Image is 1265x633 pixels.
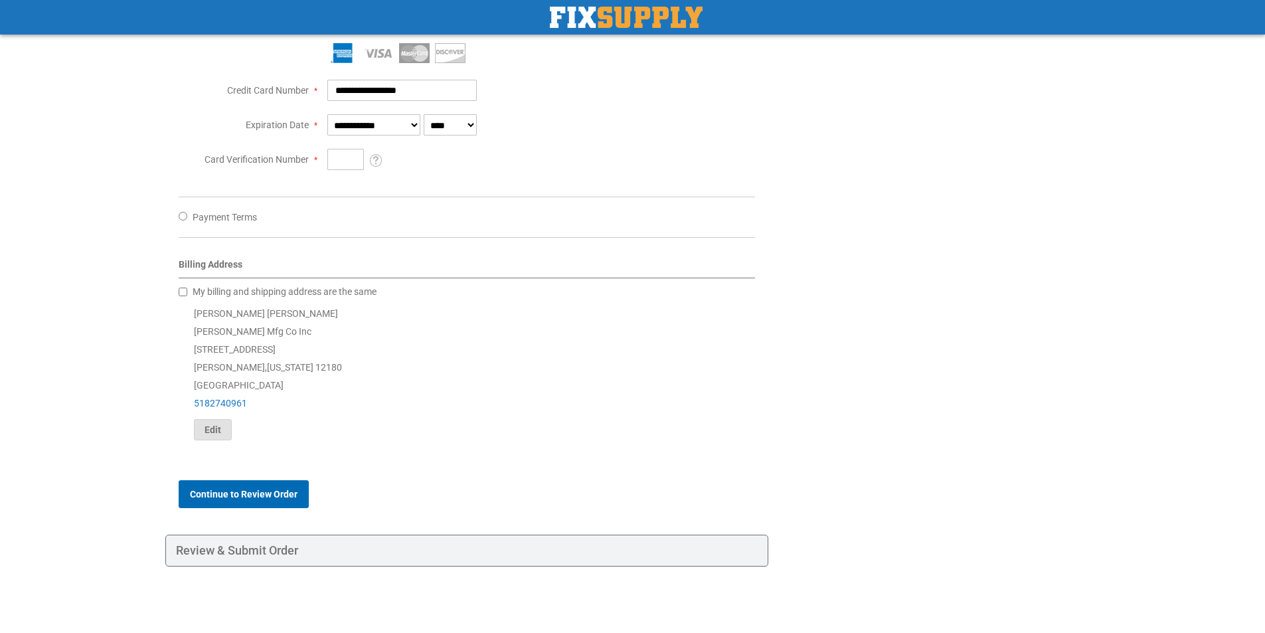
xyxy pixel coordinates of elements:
span: Card Verification Number [205,154,309,165]
button: Edit [194,419,232,440]
img: Visa [363,43,394,63]
span: Payment Terms [193,212,257,223]
img: Discover [435,43,465,63]
div: [PERSON_NAME] [PERSON_NAME] [PERSON_NAME] Mfg Co Inc [STREET_ADDRESS] [PERSON_NAME] , 12180 [GEOG... [179,305,756,440]
span: Edit [205,424,221,435]
div: Review & Submit Order [165,535,769,567]
img: MasterCard [399,43,430,63]
span: Credit Card Number [227,85,309,96]
span: [US_STATE] [267,362,313,373]
a: store logo [550,7,703,28]
img: American Express [327,43,358,63]
span: Expiration Date [246,120,309,130]
button: Continue to Review Order [179,480,309,508]
span: My billing and shipping address are the same [193,286,377,297]
a: 5182740961 [194,398,247,408]
div: Billing Address [179,258,756,278]
span: Continue to Review Order [190,489,297,499]
img: Fix Industrial Supply [550,7,703,28]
